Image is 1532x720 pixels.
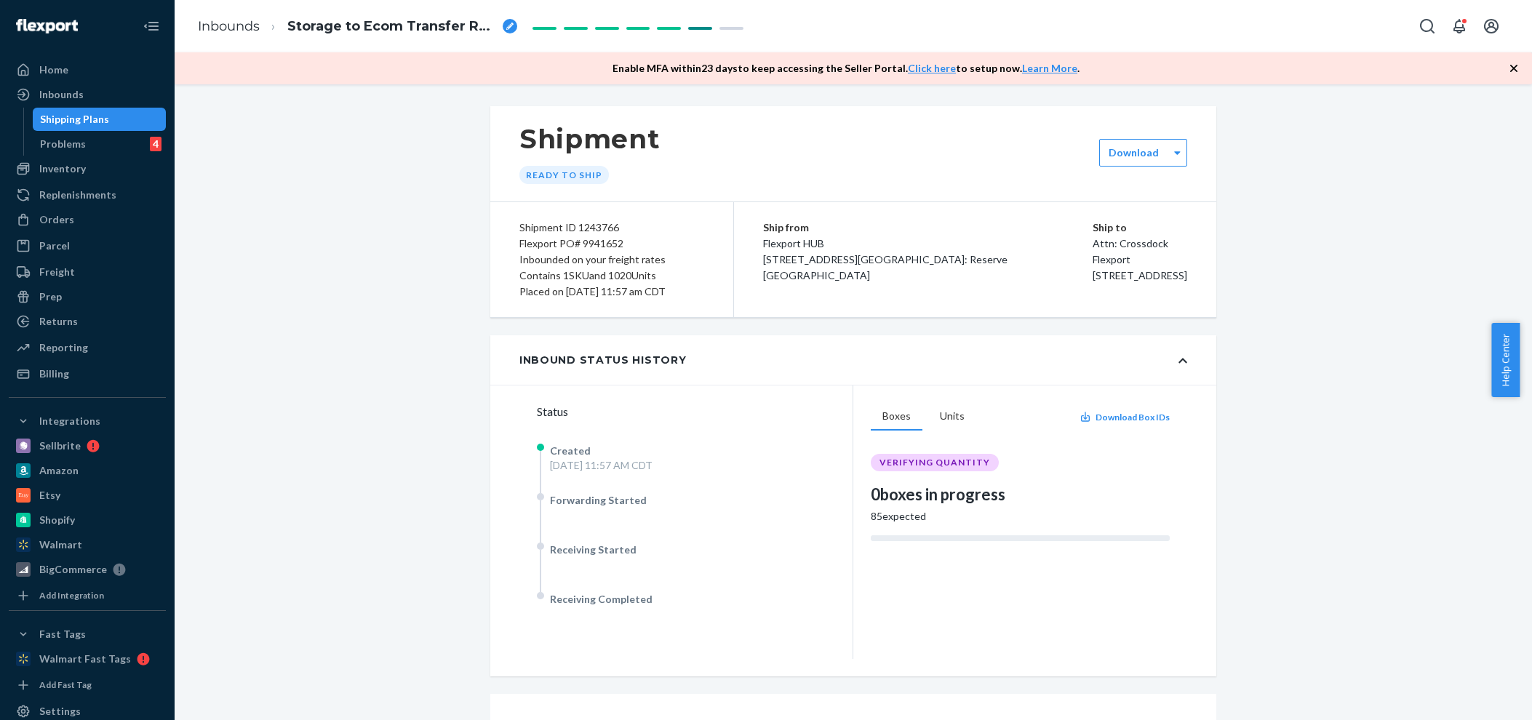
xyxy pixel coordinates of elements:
a: Click here [908,62,956,74]
div: Integrations [39,414,100,428]
div: Problems [40,137,86,151]
div: 0 boxes in progress [871,483,1170,505]
div: Inbounded on your freight rates [519,252,704,268]
a: Reporting [9,336,166,359]
div: BigCommerce [39,562,107,577]
a: Add Integration [9,587,166,604]
div: Orders [39,212,74,227]
div: Inbound Status History [519,353,686,367]
button: Integrations [9,409,166,433]
div: Returns [39,314,78,329]
div: Shipment ID 1243766 [519,220,704,236]
div: Amazon [39,463,79,478]
a: Home [9,58,166,81]
a: Amazon [9,459,166,482]
div: 4 [150,137,161,151]
button: Download Box IDs [1080,411,1170,423]
a: Walmart [9,533,166,556]
a: Shipping Plans [33,108,167,131]
a: Returns [9,310,166,333]
div: Reporting [39,340,88,355]
button: Open Search Box [1413,12,1442,41]
p: Enable MFA within 23 days to keep accessing the Seller Portal. to setup now. . [613,61,1080,76]
a: Replenishments [9,183,166,207]
a: Billing [9,362,166,385]
a: Inbounds [9,83,166,106]
a: Parcel [9,234,166,257]
span: Created [550,444,591,457]
span: Flexport HUB [STREET_ADDRESS][GEOGRAPHIC_DATA]: Reserve [GEOGRAPHIC_DATA] [763,237,1008,281]
a: Prep [9,285,166,308]
div: Flexport PO# 9941652 [519,236,704,252]
div: Walmart Fast Tags [39,652,131,666]
span: Storage to Ecom Transfer RPIEE5B9T3XMZ [287,17,497,36]
a: Sellbrite [9,434,166,457]
div: Inventory [39,161,86,176]
div: Status [537,403,853,420]
button: Open notifications [1445,12,1474,41]
a: Shopify [9,508,166,532]
button: Units [928,403,976,431]
div: Fast Tags [39,627,86,641]
div: Placed on [DATE] 11:57 am CDT [519,284,704,300]
div: Home [39,63,68,77]
div: Shopify [39,513,75,527]
div: Parcel [39,239,70,253]
span: Forwarding Started [550,494,647,506]
label: Download [1109,145,1159,160]
div: Shipping Plans [40,112,109,127]
a: Orders [9,208,166,231]
div: Billing [39,367,69,381]
div: Settings [39,704,81,719]
img: Flexport logo [16,19,78,33]
a: Freight [9,260,166,284]
span: Receiving Completed [550,593,653,605]
div: Sellbrite [39,439,81,453]
button: Fast Tags [9,623,166,646]
a: Problems4 [33,132,167,156]
span: Receiving Started [550,543,637,556]
div: Inbounds [39,87,84,102]
span: [STREET_ADDRESS] [1093,269,1187,281]
div: Freight [39,265,75,279]
div: Contains 1 SKU and 1020 Units [519,268,704,284]
div: [DATE] 11:57 AM CDT [550,458,653,473]
a: Inventory [9,157,166,180]
div: Replenishments [39,188,116,202]
div: Etsy [39,488,60,503]
button: Open account menu [1477,12,1506,41]
h1: Shipment [519,124,660,154]
div: Prep [39,289,62,304]
a: Inbounds [198,18,260,34]
p: Ship from [763,220,1093,236]
p: Flexport [1093,252,1187,268]
a: Etsy [9,484,166,507]
ol: breadcrumbs [186,5,529,48]
a: BigCommerce [9,558,166,581]
div: Walmart [39,537,82,552]
a: Walmart Fast Tags [9,647,166,671]
button: Close Navigation [137,12,166,41]
a: Learn More [1022,62,1077,74]
button: Boxes [871,403,922,431]
p: Ship to [1093,220,1187,236]
div: Add Fast Tag [39,679,92,691]
button: Help Center [1491,323,1520,397]
p: Attn: Crossdock [1093,236,1187,252]
span: VERIFYING QUANTITY [879,457,990,468]
div: Add Integration [39,589,104,601]
div: 85 expected [871,509,1170,524]
iframe: Opens a widget where you can chat to one of our agents [1440,676,1517,713]
div: Ready to ship [519,166,609,184]
a: Add Fast Tag [9,676,166,694]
